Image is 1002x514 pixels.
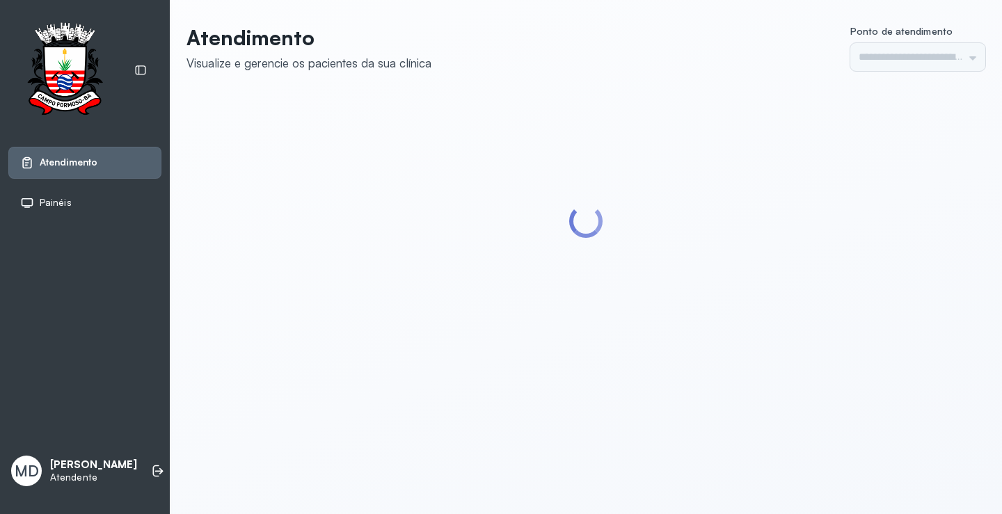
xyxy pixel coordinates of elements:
[850,25,953,37] span: Ponto de atendimento
[186,56,431,70] div: Visualize e gerencie os pacientes da sua clínica
[40,197,72,209] span: Painéis
[186,25,431,50] p: Atendimento
[50,472,137,483] p: Atendente
[40,156,97,168] span: Atendimento
[15,22,115,119] img: Logotipo do estabelecimento
[20,156,150,170] a: Atendimento
[50,458,137,472] p: [PERSON_NAME]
